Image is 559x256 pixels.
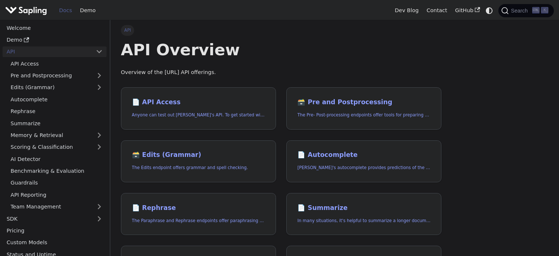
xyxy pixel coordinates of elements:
[3,22,107,33] a: Welcome
[3,35,107,45] a: Demo
[7,70,107,81] a: Pre and Postprocessing
[92,213,107,224] button: Expand sidebar category 'SDK'
[7,118,107,129] a: Summarize
[7,94,107,105] a: Autocomplete
[121,68,442,77] p: Overview of the [URL] API offerings.
[297,98,430,106] h2: Pre and Postprocessing
[509,8,532,14] span: Search
[76,5,100,16] a: Demo
[121,87,276,130] a: 📄️ API AccessAnyone can test out [PERSON_NAME]'s API. To get started with the API, simply:
[297,164,430,171] p: Sapling's autocomplete provides predictions of the next few characters or words
[297,204,430,212] h2: Summarize
[391,5,422,16] a: Dev Blog
[3,225,107,236] a: Pricing
[3,237,107,248] a: Custom Models
[132,112,265,119] p: Anyone can test out Sapling's API. To get started with the API, simply:
[132,151,265,159] h2: Edits (Grammar)
[92,46,107,57] button: Collapse sidebar category 'API'
[121,25,135,35] span: API
[498,4,553,17] button: Search (Ctrl+K)
[286,87,441,130] a: 🗃️ Pre and PostprocessingThe Pre- Post-processing endpoints offer tools for preparing your text d...
[132,164,265,171] p: The Edits endpoint offers grammar and spell checking.
[541,7,548,14] kbd: K
[121,193,276,235] a: 📄️ RephraseThe Paraphrase and Rephrase endpoints offer paraphrasing for particular styles.
[132,204,265,212] h2: Rephrase
[484,5,495,16] button: Switch between dark and light mode (currently system mode)
[121,25,442,35] nav: Breadcrumbs
[7,154,107,164] a: AI Detector
[121,140,276,183] a: 🗃️ Edits (Grammar)The Edits endpoint offers grammar and spell checking.
[5,5,47,16] img: Sapling.ai
[7,166,107,176] a: Benchmarking & Evaluation
[7,201,107,212] a: Team Management
[55,5,76,16] a: Docs
[7,130,107,141] a: Memory & Retrieval
[7,142,107,152] a: Scoring & Classification
[423,5,451,16] a: Contact
[132,217,265,224] p: The Paraphrase and Rephrase endpoints offer paraphrasing for particular styles.
[5,5,50,16] a: Sapling.ai
[3,46,92,57] a: API
[132,98,265,106] h2: API Access
[3,213,92,224] a: SDK
[451,5,484,16] a: GitHub
[7,82,107,93] a: Edits (Grammar)
[286,140,441,183] a: 📄️ Autocomplete[PERSON_NAME]'s autocomplete provides predictions of the next few characters or words
[7,189,107,200] a: API Reporting
[286,193,441,235] a: 📄️ SummarizeIn many situations, it's helpful to summarize a longer document into a shorter, more ...
[7,58,107,69] a: API Access
[297,112,430,119] p: The Pre- Post-processing endpoints offer tools for preparing your text data for ingestation as we...
[297,151,430,159] h2: Autocomplete
[297,217,430,224] p: In many situations, it's helpful to summarize a longer document into a shorter, more easily diges...
[7,178,107,188] a: Guardrails
[121,40,442,60] h1: API Overview
[7,106,107,117] a: Rephrase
